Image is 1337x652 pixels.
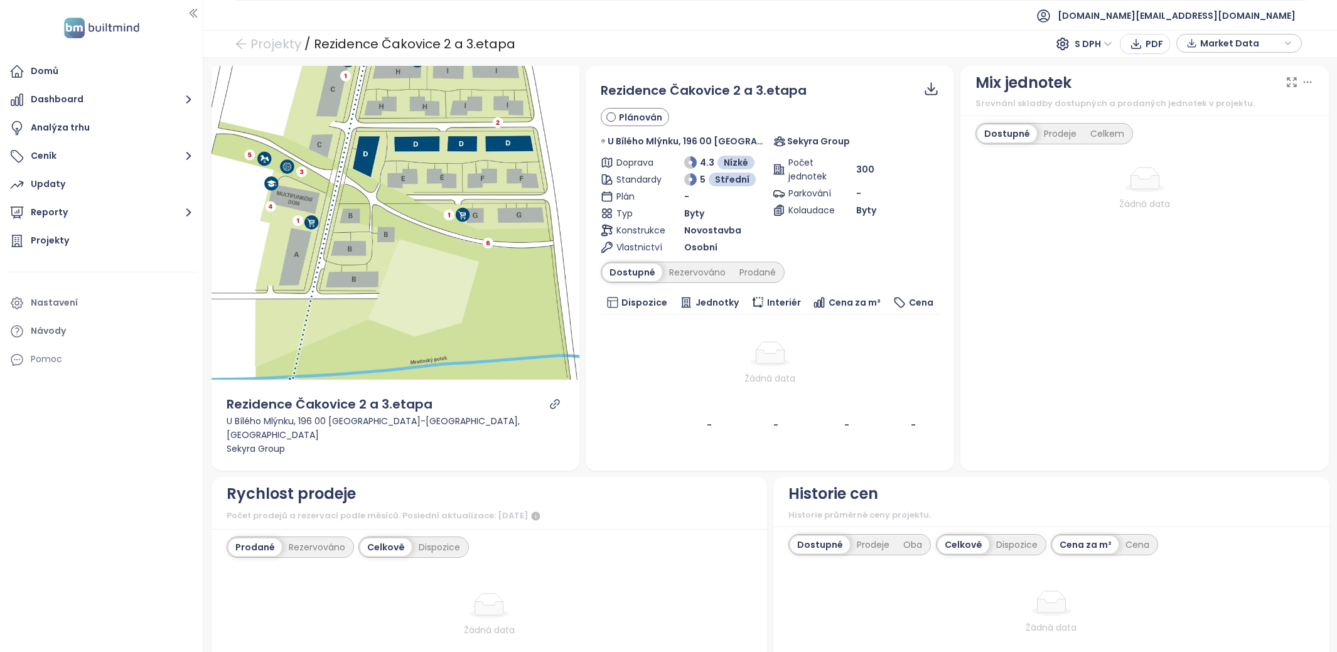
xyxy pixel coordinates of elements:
button: Reporty [6,200,196,225]
span: arrow-left [235,38,247,50]
div: Historie cen [788,482,878,506]
div: Cena [1119,536,1156,553]
div: button [1183,34,1295,53]
span: Typ [616,206,658,220]
a: Analýza trhu [6,115,196,141]
div: Prodané [228,538,282,556]
div: Dispozice [412,538,467,556]
div: Návody [31,323,66,339]
a: Domů [6,59,196,84]
div: Prodeje [850,536,896,553]
span: Cena [909,296,933,309]
span: [DOMAIN_NAME][EMAIL_ADDRESS][DOMAIN_NAME] [1058,1,1296,31]
span: PDF [1146,37,1163,51]
a: Návody [6,319,196,344]
div: Rezidence Čakovice 2 a 3.etapa [227,395,432,414]
button: Ceník [6,144,196,169]
div: U Bílého Mlýnku, 196 00 [GEOGRAPHIC_DATA]-[GEOGRAPHIC_DATA], [GEOGRAPHIC_DATA] [227,414,565,442]
div: / [304,33,311,55]
span: 300 [856,163,874,176]
span: Kolaudace [788,203,830,217]
span: Nízké [724,156,748,169]
button: PDF [1120,34,1170,54]
span: Počet jednotek [788,156,830,183]
img: logo [60,15,143,41]
span: Osobní [684,240,717,254]
div: Dostupné [790,536,850,553]
div: Rychlost prodeje [227,482,356,506]
div: Dostupné [977,125,1037,142]
span: Market Data [1200,34,1281,53]
div: Projekty [31,233,69,249]
div: Žádná data [975,197,1314,211]
a: link [549,398,561,410]
div: Nastavení [31,295,78,311]
a: Projekty [6,228,196,254]
span: Rezidence Čakovice 2 a 3.etapa [601,82,807,99]
span: Novostavba [684,223,741,237]
div: Historie průměrné ceny projektu. [788,509,1314,521]
span: 4.3 [700,156,714,169]
div: Počet prodejů a rezervací podle měsíců. Poslední aktualizace: [DATE] [227,509,753,524]
span: Parkování [788,186,830,200]
span: U Bílého Mlýnku, 196 00 [GEOGRAPHIC_DATA]-[GEOGRAPHIC_DATA], [GEOGRAPHIC_DATA] [608,134,767,148]
div: Žádná data [825,621,1278,634]
div: Cena za m² [1053,536,1119,553]
span: - [684,190,689,203]
b: - [911,419,916,431]
span: Dispozice [621,296,667,309]
span: Vlastnictví [616,240,658,254]
b: - [844,419,849,431]
div: Rezidence Čakovice 2 a 3.etapa [314,33,515,55]
span: Byty [684,206,704,220]
button: Dashboard [6,87,196,112]
b: - [773,419,778,431]
div: Analýza trhu [31,120,90,136]
div: Mix jednotek [975,71,1071,95]
div: Prodeje [1037,125,1083,142]
b: - [707,419,712,431]
span: S DPH [1075,35,1112,53]
div: Sekyra Group [227,442,565,456]
span: Byty [856,203,876,217]
div: Rezervováno [662,264,733,281]
span: Cena za m² [829,296,881,309]
div: Žádná data [263,623,716,637]
span: Střední [715,173,749,186]
span: Doprava [616,156,658,169]
span: Interiér [767,296,801,309]
div: Oba [896,536,929,553]
div: Dispozice [989,536,1044,553]
a: Updaty [6,172,196,197]
span: - [856,187,861,200]
span: Jednotky [695,296,739,309]
span: Plánován [619,110,662,124]
div: Celkově [360,538,412,556]
div: Celkem [1083,125,1131,142]
div: Rezervováno [282,538,352,556]
div: Dostupné [603,264,662,281]
div: Srovnání skladby dostupných a prodaných jednotek v projektu. [975,97,1314,110]
span: Konstrukce [616,223,658,237]
span: Plán [616,190,658,203]
div: Domů [31,63,58,79]
div: Celkově [938,536,989,553]
div: Prodané [733,264,783,281]
div: Žádná data [606,371,934,385]
div: Updaty [31,176,65,192]
a: Nastavení [6,291,196,316]
span: 5 [700,173,706,186]
div: Pomoc [6,347,196,372]
span: Sekyra Group [787,134,850,148]
a: arrow-left Projekty [235,33,301,55]
div: Pomoc [31,351,62,367]
span: Standardy [616,173,658,186]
